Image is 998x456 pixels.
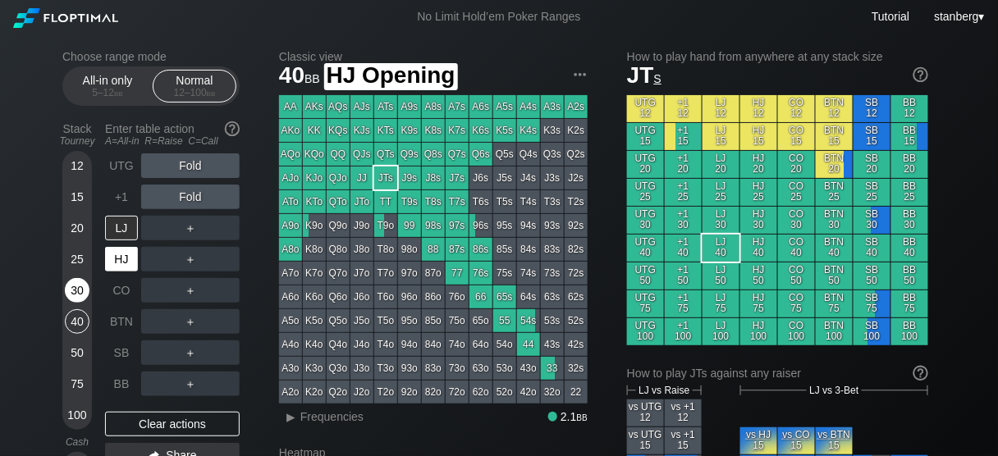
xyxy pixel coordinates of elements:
div: AKs [303,95,326,118]
div: A8s [422,95,445,118]
div: 72o [446,381,469,404]
div: HJ 100 [740,318,777,345]
div: UTG 15 [627,123,664,150]
div: CO 25 [778,179,815,206]
div: Q9s [398,143,421,166]
div: J8o [350,238,373,261]
div: ＋ [141,247,240,271]
div: 25 [65,247,89,271]
div: 44 [517,333,540,356]
div: J2s [565,166,588,189]
div: CO 20 [778,151,815,178]
div: Q8s [422,143,445,166]
div: SB 20 [854,151,890,178]
div: LJ 12 [703,95,739,122]
div: J8s [422,166,445,189]
div: 75s [493,262,516,285]
span: bb [304,68,320,86]
div: 97o [398,262,421,285]
div: BTN 50 [816,262,853,290]
div: UTG 100 [627,318,664,345]
a: Tutorial [872,10,909,23]
span: LJ vs 3-Bet [809,385,858,396]
div: A6s [469,95,492,118]
div: A6o [279,285,302,308]
div: Q5o [327,309,350,332]
div: K8o [303,238,326,261]
div: A5s [493,95,516,118]
div: +1 75 [665,290,702,317]
div: SB 75 [854,290,890,317]
div: BB [105,372,138,396]
div: T8o [374,238,397,261]
div: BB 30 [891,207,928,234]
div: TT [374,190,397,213]
div: BB 75 [891,290,928,317]
div: +1 [105,185,138,209]
h2: Classic view [279,50,588,63]
img: help.32db89a4.svg [912,66,930,84]
div: 97s [446,214,469,237]
div: KJo [303,166,326,189]
div: 64s [517,285,540,308]
div: 54o [493,333,516,356]
div: T3o [374,357,397,380]
div: K8s [422,119,445,142]
div: T5o [374,309,397,332]
div: T4s [517,190,540,213]
div: 42o [517,381,540,404]
div: QTs [374,143,397,166]
div: 94s [517,214,540,237]
div: Q4o [327,333,350,356]
div: Stack [56,116,98,153]
div: A7o [279,262,302,285]
div: T4o [374,333,397,356]
div: BTN 30 [816,207,853,234]
div: SB 30 [854,207,890,234]
div: QQ [327,143,350,166]
div: 83o [422,357,445,380]
div: AJs [350,95,373,118]
div: T3s [541,190,564,213]
div: SB 50 [854,262,890,290]
div: vs +1 12 [665,399,702,426]
div: 73o [446,357,469,380]
div: +1 15 [665,123,702,150]
div: UTG 30 [627,207,664,234]
div: J9o [350,214,373,237]
div: A5o [279,309,302,332]
div: A8o [279,238,302,261]
div: ▸ [281,407,302,426]
div: J4s [517,166,540,189]
div: 52s [565,309,588,332]
div: J5s [493,166,516,189]
div: 87s [446,238,469,261]
div: J7o [350,262,373,285]
div: 42s [565,333,588,356]
div: 85s [493,238,516,261]
div: A=All-in R=Raise C=Call [105,135,240,147]
div: 20 [65,216,89,240]
span: bb [114,87,123,98]
div: LJ 25 [703,179,739,206]
div: Q4s [517,143,540,166]
div: 52o [493,381,516,404]
div: Normal [157,71,232,102]
div: 76o [446,285,469,308]
div: KTs [374,119,397,142]
div: K2o [303,381,326,404]
img: help.32db89a4.svg [223,120,241,138]
div: Q7o [327,262,350,285]
div: J2o [350,381,373,404]
div: BTN 75 [816,290,853,317]
div: K9o [303,214,326,237]
div: +1 25 [665,179,702,206]
div: 12 [65,153,89,178]
div: 84o [422,333,445,356]
div: 32s [565,357,588,380]
div: ＋ [141,216,240,240]
div: +1 12 [665,95,702,122]
span: stanberg [935,10,979,23]
div: Q8o [327,238,350,261]
div: 43o [517,357,540,380]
